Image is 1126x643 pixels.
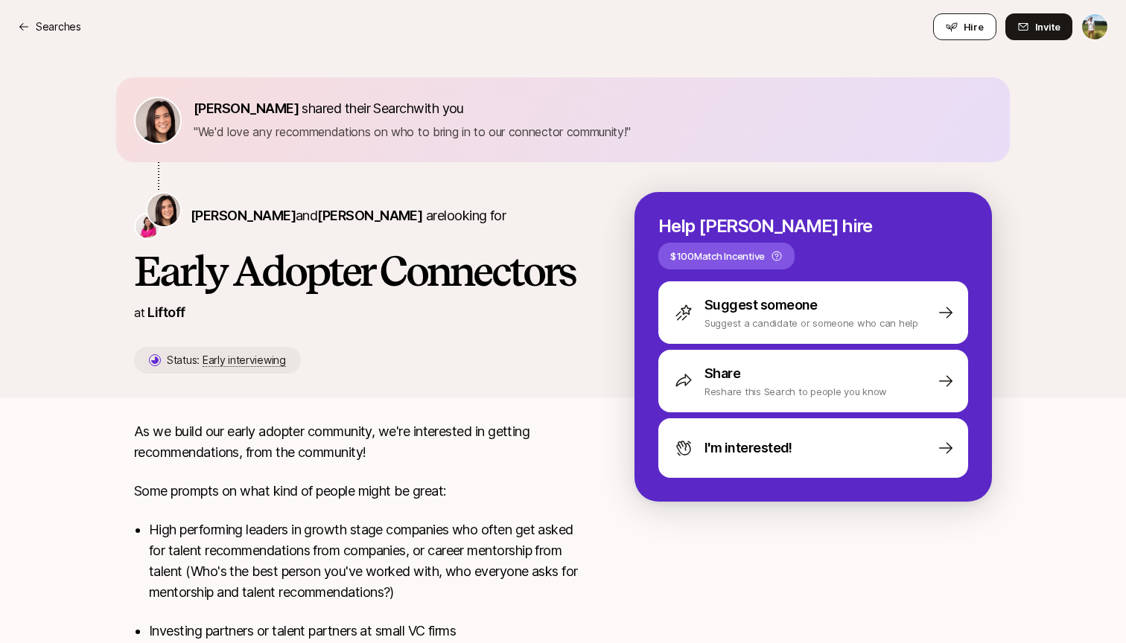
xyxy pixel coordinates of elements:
[191,205,506,226] p: are looking for
[203,354,286,367] span: Early interviewing
[704,295,818,316] p: Suggest someone
[147,193,180,226] img: Eleanor Morgan
[296,208,422,223] span: and
[134,421,587,463] p: As we build our early adopter community, we're interested in getting recommendations, from the co...
[134,481,587,502] p: Some prompts on what kind of people might be great:
[413,100,464,116] span: with you
[136,214,159,238] img: Emma Frane
[194,122,631,141] p: " We'd love any recommendations on who to bring in to our connector community! "
[964,19,984,34] span: Hire
[136,98,180,143] img: 71d7b91d_d7cb_43b4_a7ea_a9b2f2cc6e03.jpg
[149,621,587,642] p: Investing partners or talent partners at small VC firms
[317,208,422,223] span: [PERSON_NAME]
[1035,19,1060,34] span: Invite
[658,216,871,237] p: Help [PERSON_NAME] hire
[36,18,81,36] p: Searches
[149,519,587,603] p: High performing leaders in growth stage companies who often get asked for talent recommendations ...
[194,100,299,116] span: [PERSON_NAME]
[1082,14,1107,39] img: Tyler Kieft
[933,13,996,40] button: Hire
[167,351,286,369] p: Status:
[704,438,792,458] p: I'm interested!
[134,303,144,322] p: at
[1081,13,1108,40] button: Tyler Kieft
[1005,13,1072,40] button: Invite
[134,249,587,293] h1: Early Adopter Connectors
[147,302,185,323] p: Liftoff
[704,363,740,384] p: Share
[191,208,296,223] span: [PERSON_NAME]
[704,384,887,399] p: Reshare this Search to people you know
[704,316,918,330] p: Suggest a candidate or someone who can help
[670,249,765,263] p: $100 Match Incentive
[194,98,470,119] p: shared their Search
